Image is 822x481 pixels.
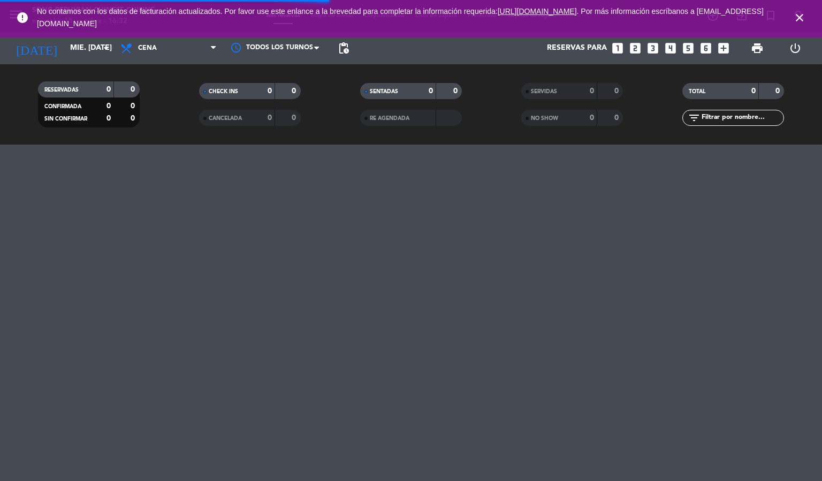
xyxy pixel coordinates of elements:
i: looks_6 [699,41,713,55]
strong: 0 [268,114,272,122]
i: looks_two [628,41,642,55]
span: Cena [138,44,157,52]
strong: 0 [131,115,137,122]
strong: 0 [429,87,433,95]
input: Filtrar por nombre... [701,112,783,124]
strong: 0 [292,87,298,95]
strong: 0 [453,87,460,95]
strong: 0 [131,86,137,93]
span: CONFIRMADA [44,104,81,109]
strong: 0 [751,87,756,95]
span: pending_actions [337,42,350,55]
strong: 0 [614,114,621,122]
span: SERVIDAS [531,89,557,94]
span: CANCELADA [209,116,242,121]
span: CHECK INS [209,89,238,94]
span: Reservas para [547,44,607,52]
span: NO SHOW [531,116,558,121]
strong: 0 [775,87,782,95]
i: arrow_drop_down [100,42,112,55]
span: RESERVADAS [44,87,79,93]
a: . Por más información escríbanos a [EMAIL_ADDRESS][DOMAIN_NAME] [37,7,764,28]
strong: 0 [292,114,298,122]
i: looks_one [611,41,625,55]
span: SENTADAS [370,89,398,94]
span: print [751,42,764,55]
strong: 0 [106,102,111,110]
i: add_box [717,41,730,55]
i: [DATE] [8,36,65,60]
i: looks_4 [664,41,678,55]
i: power_settings_new [789,42,802,55]
span: SIN CONFIRMAR [44,116,87,122]
span: No contamos con los datos de facturación actualizados. Por favor use este enlance a la brevedad p... [37,7,764,28]
strong: 0 [590,114,594,122]
span: RE AGENDADA [370,116,409,121]
strong: 0 [614,87,621,95]
strong: 0 [106,115,111,122]
strong: 0 [268,87,272,95]
div: LOG OUT [776,32,814,64]
i: looks_3 [646,41,660,55]
strong: 0 [106,86,111,93]
i: filter_list [688,111,701,124]
strong: 0 [590,87,594,95]
i: error [16,11,29,24]
span: TOTAL [689,89,705,94]
i: close [793,11,806,24]
strong: 0 [131,102,137,110]
i: looks_5 [681,41,695,55]
a: [URL][DOMAIN_NAME] [498,7,577,16]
